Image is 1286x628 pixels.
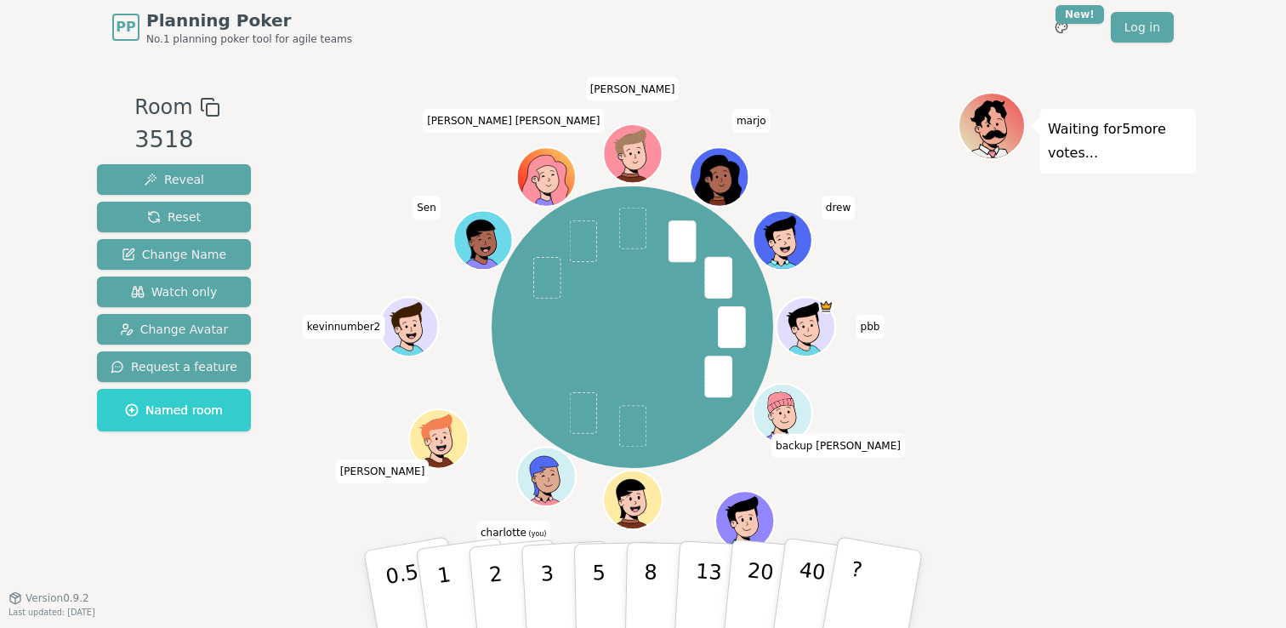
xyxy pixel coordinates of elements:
button: Change Name [97,239,251,270]
span: Change Avatar [120,321,229,338]
span: Click to change your name [476,521,550,545]
span: Named room [125,402,223,419]
span: Room [134,92,192,123]
span: Click to change your name [856,315,885,339]
span: Planning Poker [146,9,352,32]
span: Click to change your name [822,197,855,220]
button: Request a feature [97,351,251,382]
span: Click to change your name [413,197,441,220]
span: Request a feature [111,358,237,375]
span: Click to change your name [586,77,680,101]
a: Log in [1111,12,1174,43]
span: Change Name [122,246,226,263]
span: Version 0.9.2 [26,591,89,605]
span: Last updated: [DATE] [9,608,95,617]
span: Click to change your name [303,315,384,339]
div: 3518 [134,123,219,157]
div: New! [1056,5,1104,24]
span: Click to change your name [336,460,430,483]
span: Reveal [144,171,204,188]
span: Click to change your name [423,109,604,133]
span: Click to change your name [771,434,905,458]
span: Reset [147,208,201,226]
span: (you) [526,530,547,538]
a: PPPlanning PokerNo.1 planning poker tool for agile teams [112,9,352,46]
button: Version0.9.2 [9,591,89,605]
button: Named room [97,389,251,431]
button: Change Avatar [97,314,251,345]
button: Watch only [97,277,251,307]
button: Reset [97,202,251,232]
span: PP [116,17,135,37]
span: Click to change your name [732,109,771,133]
button: Reveal [97,164,251,195]
span: Watch only [131,283,218,300]
span: pbb is the host [818,300,833,314]
p: Waiting for 5 more votes... [1048,117,1187,165]
button: Click to change your avatar [518,449,573,505]
button: New! [1046,12,1077,43]
span: No.1 planning poker tool for agile teams [146,32,352,46]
